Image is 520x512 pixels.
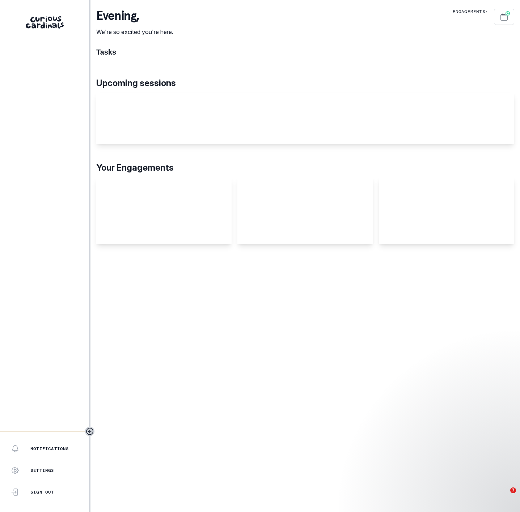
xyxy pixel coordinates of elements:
[96,27,173,36] p: We're so excited you're here.
[96,161,514,174] p: Your Engagements
[96,48,514,56] h1: Tasks
[85,427,94,436] button: Toggle sidebar
[453,9,488,14] p: Engagements:
[510,487,516,493] span: 3
[96,77,514,90] p: Upcoming sessions
[26,16,64,29] img: Curious Cardinals Logo
[30,489,54,495] p: Sign Out
[30,446,69,452] p: Notifications
[495,487,513,505] iframe: Intercom live chat
[30,468,54,473] p: Settings
[96,9,173,23] p: evening ,
[494,9,514,25] button: Schedule Sessions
